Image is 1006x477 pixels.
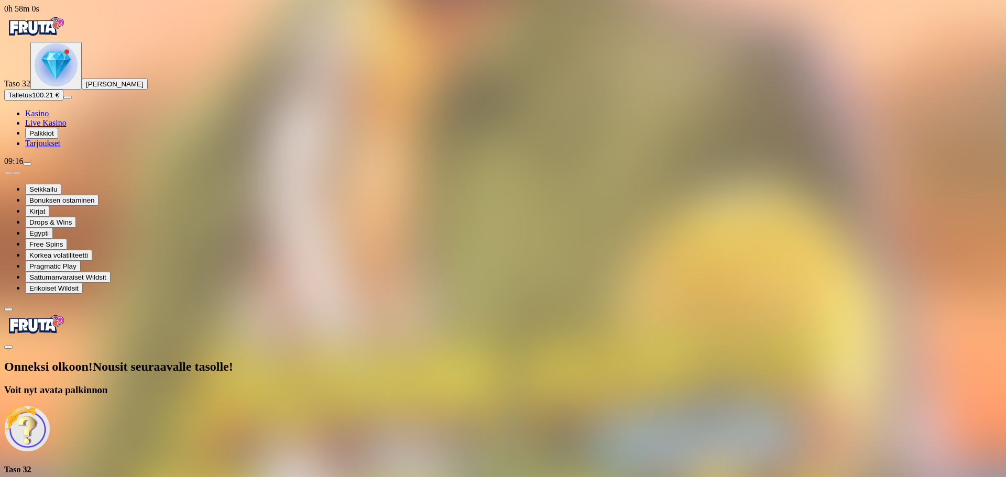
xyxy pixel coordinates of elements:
nav: Primary [4,14,1002,148]
a: poker-chip iconLive Kasino [25,118,67,127]
a: gift-inverted iconTarjoukset [25,139,60,148]
button: level unlocked [30,42,82,90]
button: menu [23,162,31,165]
button: Pragmatic Play [25,261,81,272]
button: prev slide [4,172,13,175]
a: diamond iconKasino [25,109,49,118]
img: level unlocked [35,43,78,86]
button: Egypti [25,228,53,239]
button: Bonuksen ostaminen [25,195,99,206]
button: Free Spins [25,239,67,250]
span: Talletus [8,91,32,99]
span: 100.21 € [32,91,59,99]
img: Fruta [4,312,67,338]
img: Fruta [4,14,67,40]
button: [PERSON_NAME] [82,79,148,90]
span: Tarjoukset [25,139,60,148]
button: menu [63,96,72,99]
span: Live Kasino [25,118,67,127]
span: Korkea volatiliteetti [29,251,88,259]
span: Free Spins [29,240,63,248]
button: next slide [13,172,21,175]
button: Sattumanvaraiset Wildsit [25,272,111,283]
span: Bonuksen ostaminen [29,196,94,204]
button: Kirjat [25,206,49,217]
button: Drops & Wins [25,217,76,228]
button: chevron-left icon [4,308,13,311]
span: Pragmatic Play [29,262,76,270]
span: Taso 32 [4,79,30,88]
span: 09:16 [4,157,23,165]
button: Talletusplus icon100.21 € [4,90,63,101]
span: Sattumanvaraiset Wildsit [29,273,106,281]
span: Kasino [25,109,49,118]
span: Nousit seuraavalle tasolle! [93,360,233,373]
a: Fruta [4,32,67,41]
span: Palkkiot [29,129,54,137]
span: Onneksi olkoon! [4,360,93,373]
button: Seikkailu [25,184,61,195]
span: [PERSON_NAME] [86,80,144,88]
span: Erikoiset Wildsit [29,284,79,292]
a: Fruta [4,330,67,339]
span: user session time [4,4,39,13]
span: Egypti [29,229,49,237]
button: Erikoiset Wildsit [25,283,83,294]
button: reward iconPalkkiot [25,128,58,139]
h3: Voit nyt avata palkinnon [4,384,1002,396]
button: Korkea volatiliteetti [25,250,92,261]
span: Kirjat [29,207,45,215]
img: Unlock reward icon [4,406,50,452]
button: close [4,346,13,349]
h4: Taso 32 [4,465,1002,474]
span: Seikkailu [29,185,57,193]
span: Drops & Wins [29,218,72,226]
